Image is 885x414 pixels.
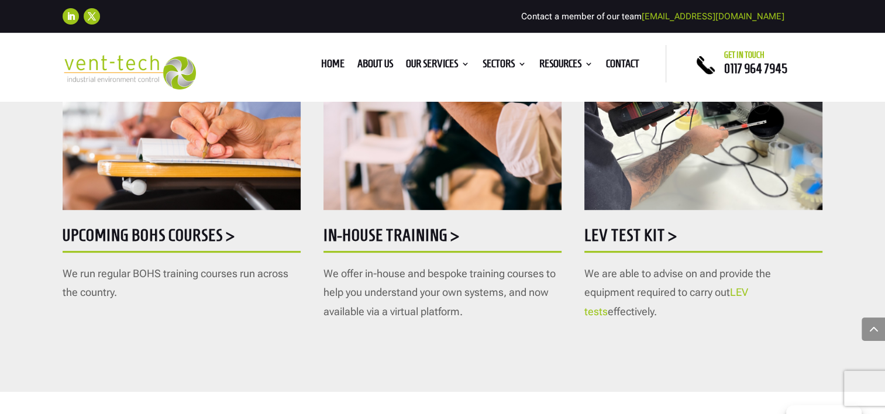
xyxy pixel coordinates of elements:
[584,267,771,318] span: We are able to advise on and provide the equipment required to carry out effectively.
[357,60,393,73] a: About us
[63,264,301,302] p: We run regular BOHS training courses run across the country.
[724,50,765,60] span: Get in touch
[584,227,822,250] h5: LEV Test Kit >
[483,60,526,73] a: Sectors
[63,55,197,89] img: 2023-09-27T08_35_16.549ZVENT-TECH---Clear-background
[323,267,556,318] span: We offer in-house and bespoke training courses to help you understand your own systems, and now a...
[724,61,787,75] a: 0117 964 7945
[63,227,301,250] h5: Upcoming BOHS courses >
[406,60,470,73] a: Our Services
[63,8,79,25] a: Follow on LinkedIn
[321,60,345,73] a: Home
[584,286,748,317] a: LEV tests
[323,227,562,250] h5: In-house training >
[539,60,593,73] a: Resources
[606,60,639,73] a: Contact
[84,8,100,25] a: Follow on X
[642,11,784,22] a: [EMAIL_ADDRESS][DOMAIN_NAME]
[521,11,784,22] span: Contact a member of our team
